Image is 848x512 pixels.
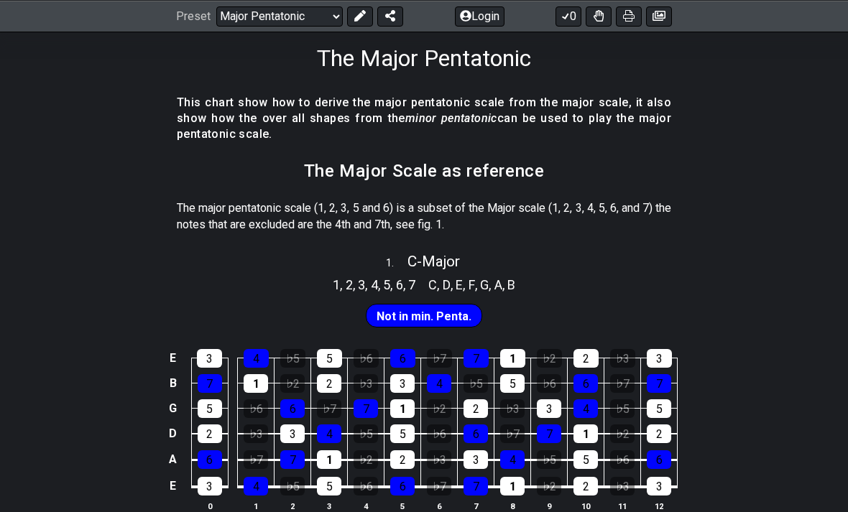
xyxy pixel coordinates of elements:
div: 1 [390,399,415,418]
span: , [403,275,409,294]
div: 2 [198,424,222,443]
h1: The Major Pentatonic [317,45,531,72]
div: 5 [573,450,598,469]
span: C [428,275,437,294]
span: , [475,275,481,294]
div: 5 [647,399,671,418]
div: ♭7 [610,374,635,393]
div: 2 [573,477,598,495]
div: ♭7 [244,450,268,469]
div: 3 [197,349,222,368]
button: 0 [556,6,581,26]
div: ♭7 [317,399,341,418]
div: 2 [573,349,599,368]
button: Print [616,6,642,26]
div: 3 [390,374,415,393]
span: 4 [371,275,378,294]
div: 4 [500,450,525,469]
span: D [443,275,451,294]
div: 1 [573,424,598,443]
div: 2 [390,450,415,469]
div: ♭3 [610,349,635,368]
div: ♭6 [354,349,379,368]
td: G [165,396,182,421]
span: , [340,275,346,294]
span: , [353,275,359,294]
div: ♭7 [427,349,452,368]
div: ♭5 [354,424,378,443]
span: , [451,275,456,294]
span: G [480,275,489,294]
div: 7 [464,477,488,495]
div: 2 [464,399,488,418]
td: A [165,446,182,473]
div: 3 [464,450,488,469]
div: 3 [537,399,561,418]
div: 7 [647,374,671,393]
div: ♭2 [280,374,305,393]
div: 4 [244,349,269,368]
div: ♭5 [464,374,488,393]
div: 5 [317,477,341,495]
div: 6 [198,450,222,469]
span: C - Major [407,253,460,270]
span: , [502,275,508,294]
td: B [165,371,182,396]
div: 4 [244,477,268,495]
div: ♭3 [610,477,635,495]
div: ♭5 [280,477,305,495]
div: 1 [244,374,268,393]
span: 7 [408,275,415,294]
div: ♭6 [537,374,561,393]
div: 1 [317,450,341,469]
div: 7 [464,349,489,368]
div: 5 [390,424,415,443]
button: Create image [646,6,672,26]
span: , [365,275,371,294]
span: Preset [176,9,211,23]
div: ♭6 [610,450,635,469]
span: , [437,275,443,294]
div: 1 [500,477,525,495]
div: ♭2 [427,399,451,418]
span: E [456,275,463,294]
section: Scale pitch classes [422,271,522,294]
div: ♭3 [244,424,268,443]
div: 3 [647,349,672,368]
div: ♭6 [354,477,378,495]
div: ♭2 [610,424,635,443]
div: 3 [198,477,222,495]
span: 5 [383,275,390,294]
div: ♭2 [537,349,562,368]
span: 1 . [386,256,407,271]
span: , [378,275,384,294]
span: 2 [346,275,353,294]
div: ♭5 [610,399,635,418]
div: 6 [647,450,671,469]
div: 5 [500,374,525,393]
span: , [489,275,494,294]
div: 5 [198,399,222,418]
span: F [469,275,475,294]
p: The major pentatonic scale (1, 2, 3, 5 and 6) is a subset of the Major scale (1, 2, 3, 4, 5, 6, a... [177,200,671,233]
select: Preset [216,6,343,26]
div: 7 [537,424,561,443]
div: 3 [280,424,305,443]
div: 6 [390,349,415,368]
div: ♭2 [354,450,378,469]
div: 6 [573,374,598,393]
div: 7 [280,450,305,469]
div: ♭6 [244,399,268,418]
div: 4 [427,374,451,393]
div: 6 [390,477,415,495]
span: A [494,275,502,294]
div: ♭7 [427,477,451,495]
span: , [463,275,469,294]
button: Share Preset [377,6,403,26]
div: 3 [647,477,671,495]
span: 6 [396,275,403,294]
div: ♭6 [427,424,451,443]
div: 7 [354,399,378,418]
button: Toggle Dexterity for all fretkits [586,6,612,26]
div: 2 [317,374,341,393]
